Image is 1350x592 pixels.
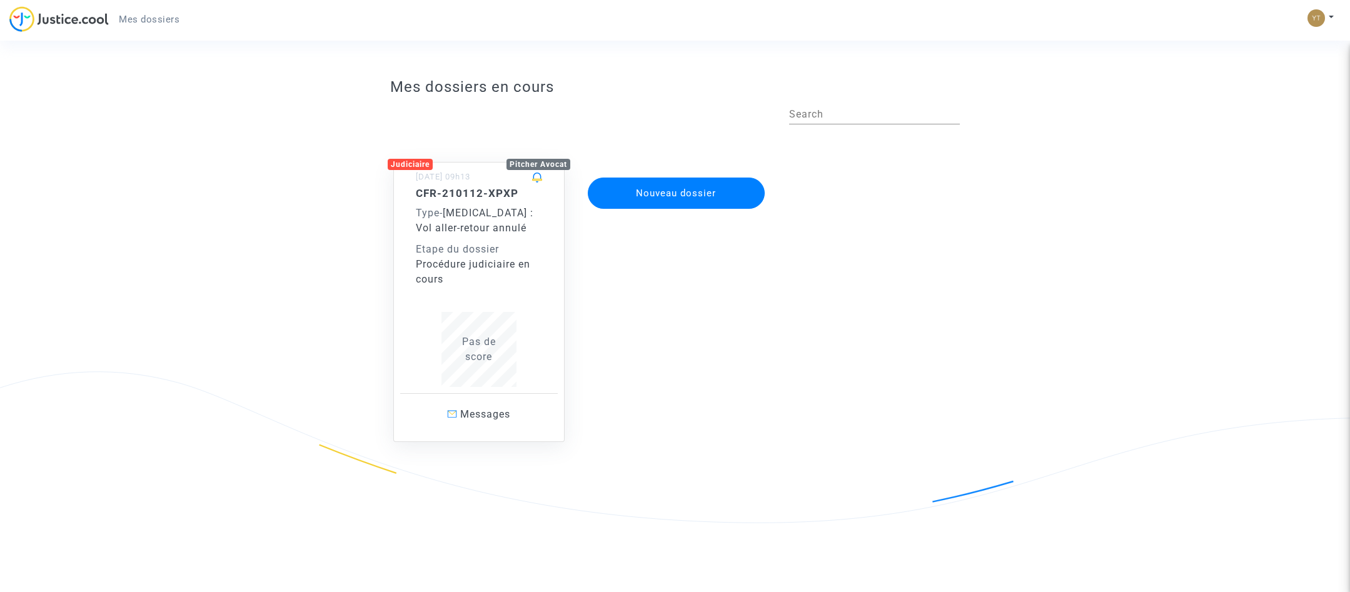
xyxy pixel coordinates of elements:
img: 31d08af788e1eebade71436d7ee18b26 [1307,9,1325,27]
div: Pitcher Avocat [506,159,570,170]
a: Mes dossiers [109,10,189,29]
h3: Mes dossiers en cours [390,78,960,96]
span: - [416,207,443,219]
small: [DATE] 09h13 [416,172,470,181]
div: Etape du dossier [416,242,542,257]
button: Nouveau dossier [588,178,765,209]
div: Judiciaire [388,159,433,170]
img: jc-logo.svg [9,6,109,32]
span: Pas de score [462,336,496,363]
a: JudiciairePitcher Avocat[DATE] 09h13CFR-210112-XPXPType-[MEDICAL_DATA] : Vol aller-retour annuléE... [381,137,577,442]
a: Messages [400,393,558,435]
a: Nouveau dossier [587,169,767,181]
span: [MEDICAL_DATA] : Vol aller-retour annulé [416,207,533,234]
span: Type [416,207,440,219]
div: Procédure judiciaire en cours [416,257,542,287]
h5: CFR-210112-XPXP [416,187,542,199]
span: Messages [460,408,510,420]
span: Mes dossiers [119,14,179,25]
